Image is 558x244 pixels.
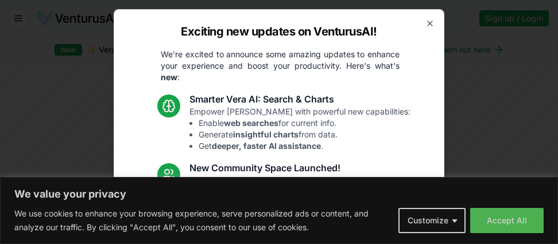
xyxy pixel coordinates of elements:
li: Join the conversation [DATE]! [199,209,361,221]
li: Link discussions directly to . [199,198,361,209]
li: Create posts and edit replies easily. [199,186,361,198]
strong: new [161,72,177,82]
h3: Smarter Vera AI: Search & Charts [189,92,410,106]
strong: deeper, faster AI assistance [212,141,321,151]
li: Generate from data. [199,129,410,140]
strong: insightful charts [233,129,299,139]
h3: New Community Space Launched! [189,161,361,175]
p: We're excited to announce some amazing updates to enhance your experience and boost your producti... [152,49,409,83]
li: Get . [199,140,410,152]
p: Connect, share insights, and learn with peers: [189,175,361,221]
h2: Exciting new updates on VenturusAI! [181,23,377,40]
strong: Ventures [300,198,335,208]
h3: Dashboard Latest News & Socials [189,230,375,243]
strong: web searches [224,118,278,128]
li: Enable for current info. [199,117,410,129]
p: Empower [PERSON_NAME] with powerful new capabilities: [189,106,410,152]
